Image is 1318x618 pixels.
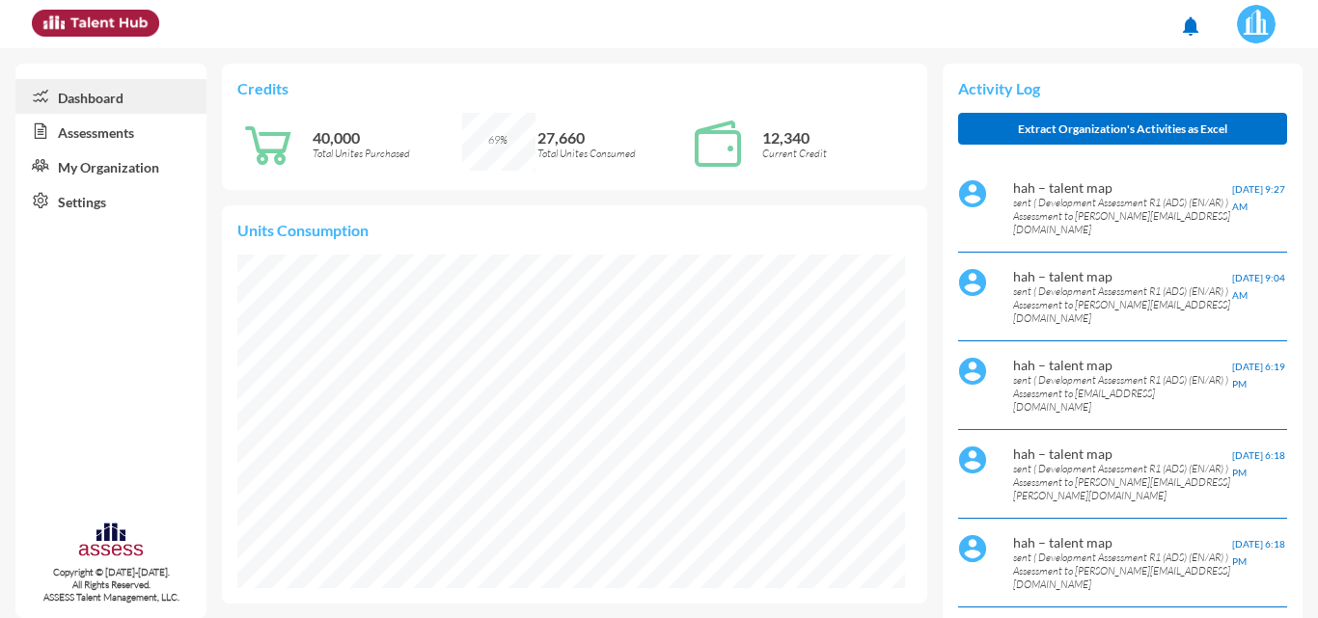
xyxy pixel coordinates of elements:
img: default%20profile%20image.svg [958,179,987,208]
span: [DATE] 6:19 PM [1232,361,1285,390]
p: hah – talent map [1013,268,1232,284]
button: Extract Organization's Activities as Excel [958,113,1287,145]
p: Units Consumption [237,221,911,239]
span: 69% [488,133,508,147]
span: [DATE] 9:27 AM [1232,183,1285,212]
p: sent ( Development Assessment R1 (ADS) (EN/AR) ) Assessment to [PERSON_NAME][EMAIL_ADDRESS][DOMAI... [1013,196,1232,236]
a: Assessments [15,114,206,148]
a: Dashboard [15,79,206,114]
p: hah – talent map [1013,357,1232,373]
p: sent ( Development Assessment R1 (ADS) (EN/AR) ) Assessment to [PERSON_NAME][EMAIL_ADDRESS][DOMAI... [1013,551,1232,591]
p: Total Unites Purchased [313,147,462,160]
img: default%20profile%20image.svg [958,445,987,474]
span: [DATE] 6:18 PM [1232,449,1285,478]
img: default%20profile%20image.svg [958,357,987,386]
p: 40,000 [313,128,462,147]
p: Total Unites Consumed [537,147,687,160]
a: My Organization [15,148,206,183]
p: sent ( Development Assessment R1 (ADS) (EN/AR) ) Assessment to [PERSON_NAME][EMAIL_ADDRESS][PERSO... [1013,462,1232,502]
p: Current Credit [762,147,912,160]
p: Copyright © [DATE]-[DATE]. All Rights Reserved. ASSESS Talent Management, LLC. [15,566,206,604]
p: sent ( Development Assessment R1 (ADS) (EN/AR) ) Assessment to [EMAIL_ADDRESS][DOMAIN_NAME] [1013,373,1232,414]
a: Settings [15,183,206,218]
p: sent ( Development Assessment R1 (ADS) (EN/AR) ) Assessment to [PERSON_NAME][EMAIL_ADDRESS][DOMAI... [1013,284,1232,325]
img: default%20profile%20image.svg [958,534,987,563]
p: hah – talent map [1013,534,1232,551]
p: 12,340 [762,128,912,147]
img: assesscompany-logo.png [77,521,144,562]
p: hah – talent map [1013,179,1232,196]
span: [DATE] 9:04 AM [1232,272,1285,301]
mat-icon: notifications [1179,14,1202,38]
p: 27,660 [537,128,687,147]
p: Activity Log [958,79,1287,97]
span: [DATE] 6:18 PM [1232,538,1285,567]
img: default%20profile%20image.svg [958,268,987,297]
p: Credits [237,79,911,97]
p: hah – talent map [1013,445,1232,462]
